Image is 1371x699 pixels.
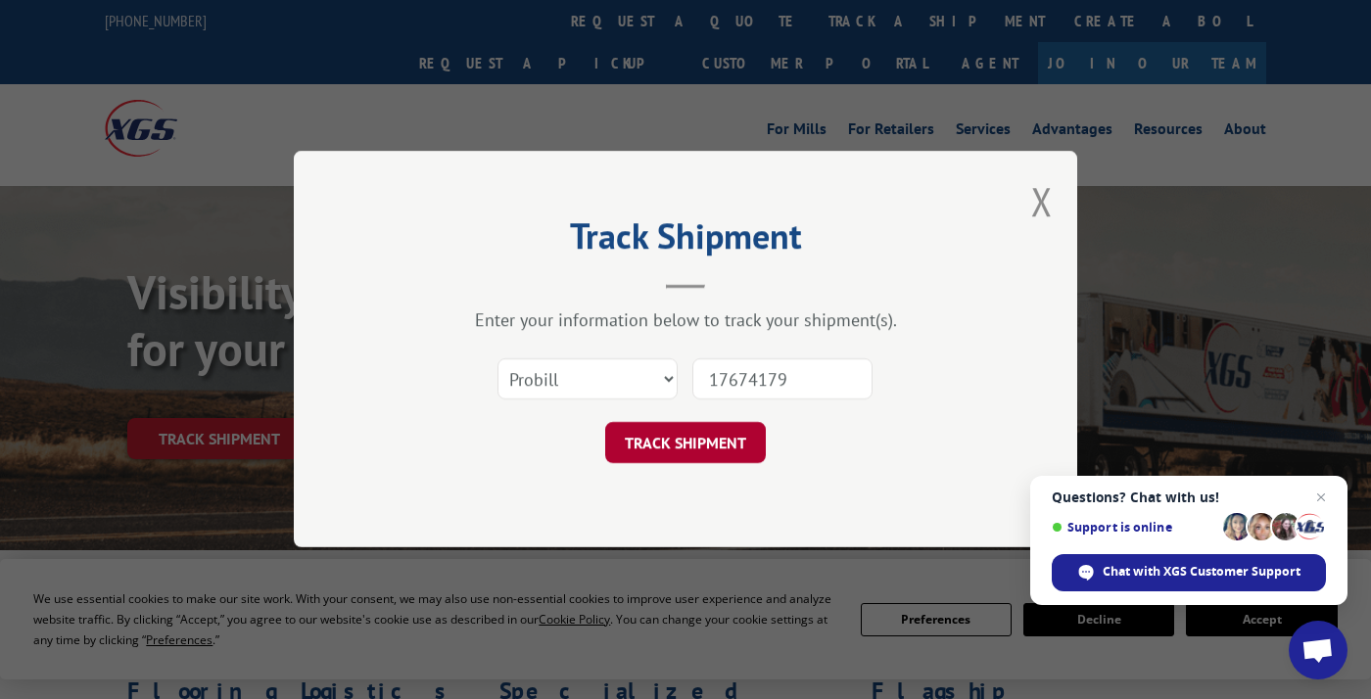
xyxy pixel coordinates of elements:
h2: Track Shipment [392,222,979,259]
div: Chat with XGS Customer Support [1052,554,1326,591]
button: Close modal [1031,175,1053,227]
span: Questions? Chat with us! [1052,489,1326,505]
button: TRACK SHIPMENT [605,423,766,464]
span: Chat with XGS Customer Support [1103,563,1300,581]
span: Close chat [1309,486,1333,509]
input: Number(s) [692,359,873,400]
div: Enter your information below to track your shipment(s). [392,309,979,332]
span: Support is online [1052,520,1216,535]
div: Open chat [1289,621,1347,679]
